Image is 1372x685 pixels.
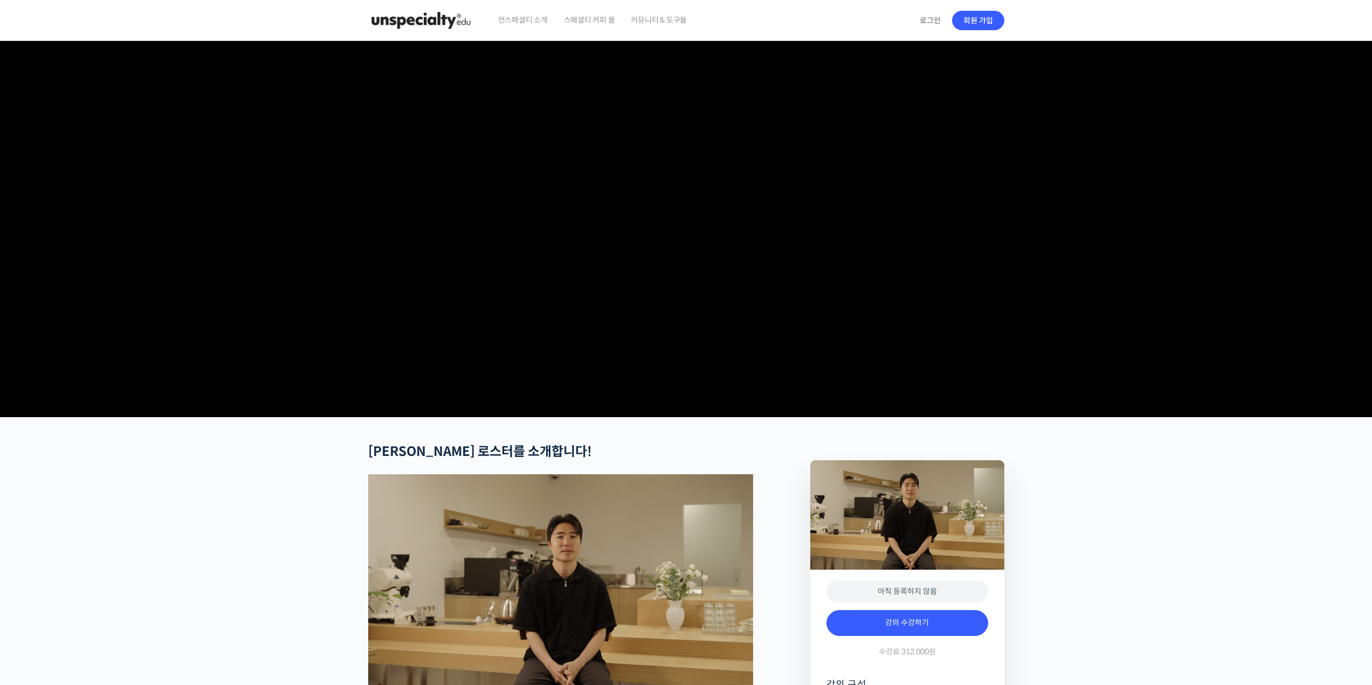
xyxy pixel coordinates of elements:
a: 로그인 [913,8,947,33]
a: 강의 수강하기 [826,610,988,636]
div: 아직 등록하지 않음 [826,580,988,603]
span: 수강료 312,000원 [879,647,936,657]
h2: [PERSON_NAME] 로스터를 소개합니다! [368,444,753,460]
a: 회원 가입 [952,11,1004,30]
